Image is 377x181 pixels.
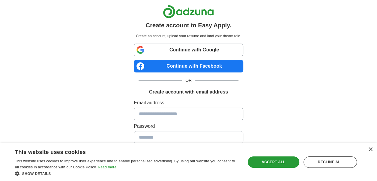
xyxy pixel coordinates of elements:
a: Read more, opens a new window [98,165,116,169]
h1: Create account to Easy Apply. [146,21,232,30]
div: Close [368,147,373,152]
img: Adzuna logo [163,5,214,18]
span: Show details [22,172,51,176]
div: Accept all [248,156,299,168]
label: Password [134,123,243,130]
a: Continue with Google [134,44,243,56]
span: This website uses cookies to improve user experience and to enable personalised advertising. By u... [15,159,235,169]
div: Decline all [304,156,357,168]
a: Continue with Facebook [134,60,243,72]
label: Email address [134,99,243,106]
h1: Create account with email address [149,88,228,96]
p: Create an account, upload your resume and land your dream role. [135,33,242,39]
span: OR [182,77,195,84]
div: Show details [15,170,239,176]
div: This website uses cookies [15,147,224,156]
